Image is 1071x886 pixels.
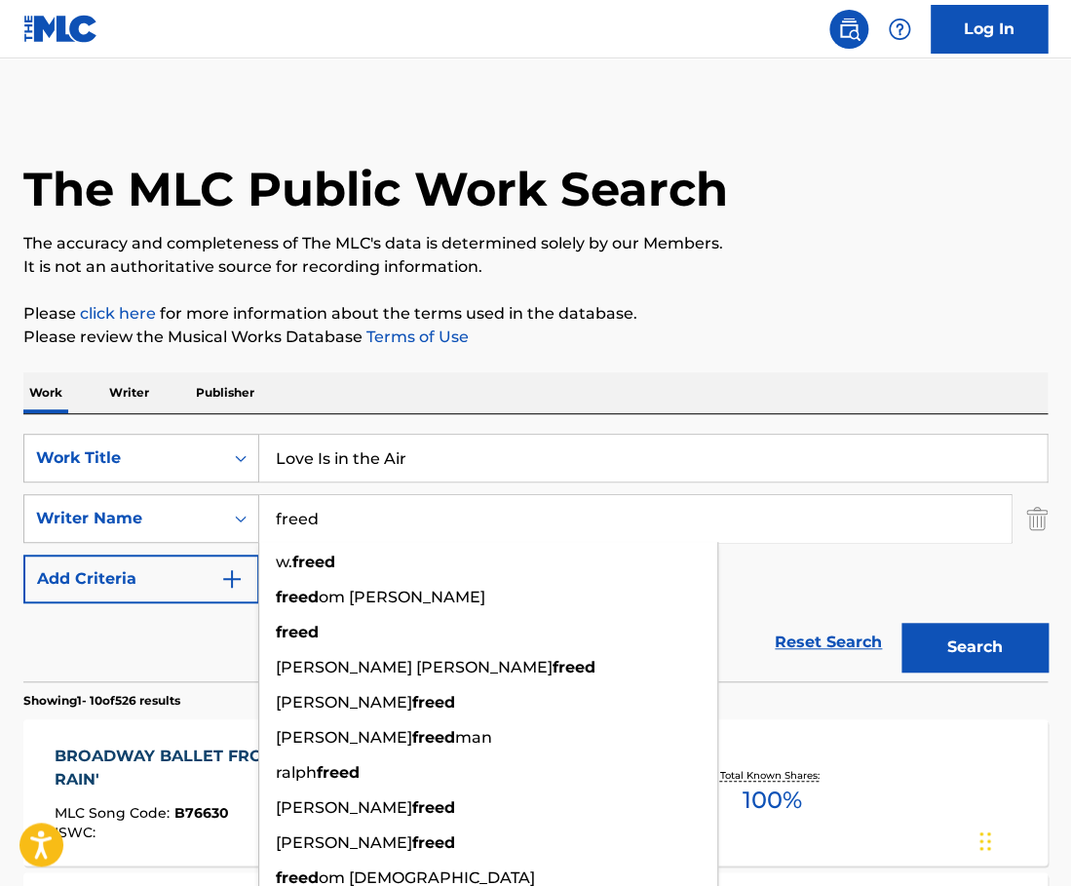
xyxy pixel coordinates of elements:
[23,719,1048,866] a: BROADWAY BALLET FROM 'SINGING IN THE RAIN'MLC Song Code:B76630ISWC:Writers (2)[PERSON_NAME], N.H....
[23,326,1048,349] p: Please review the Musical Works Database
[276,693,412,712] span: [PERSON_NAME]
[829,10,868,49] a: Public Search
[23,372,68,413] p: Work
[931,5,1048,54] a: Log In
[719,768,823,783] p: Total Known Shares:
[319,588,485,606] span: om [PERSON_NAME]
[276,728,412,747] span: [PERSON_NAME]
[55,824,100,841] span: ISWC :
[888,18,911,41] img: help
[23,692,180,710] p: Showing 1 - 10 of 526 results
[276,833,412,852] span: [PERSON_NAME]
[412,693,455,712] strong: freed
[23,302,1048,326] p: Please for more information about the terms used in the database.
[765,621,892,664] a: Reset Search
[412,833,455,852] strong: freed
[23,232,1048,255] p: The accuracy and completeness of The MLC's data is determined solely by our Members.
[55,745,427,791] div: BROADWAY BALLET FROM 'SINGING IN THE RAIN'
[190,372,260,413] p: Publisher
[455,728,492,747] span: man
[80,304,156,323] a: click here
[276,623,319,641] strong: freed
[23,255,1048,279] p: It is not an authoritative source for recording information.
[412,728,455,747] strong: freed
[174,804,229,822] span: B76630
[1026,494,1048,543] img: Delete Criterion
[276,658,553,676] span: [PERSON_NAME] [PERSON_NAME]
[742,783,801,818] span: 100 %
[363,327,469,346] a: Terms of Use
[553,658,595,676] strong: freed
[901,623,1048,672] button: Search
[23,160,728,218] h1: The MLC Public Work Search
[55,804,174,822] span: MLC Song Code :
[23,555,259,603] button: Add Criteria
[36,507,211,530] div: Writer Name
[974,792,1071,886] iframe: Chat Widget
[103,372,155,413] p: Writer
[36,446,211,470] div: Work Title
[412,798,455,817] strong: freed
[317,763,360,782] strong: freed
[979,812,991,870] div: Drag
[880,10,919,49] div: Help
[276,763,317,782] span: ralph
[276,798,412,817] span: [PERSON_NAME]
[220,567,244,591] img: 9d2ae6d4665cec9f34b9.svg
[276,588,319,606] strong: freed
[292,553,335,571] strong: freed
[276,553,292,571] span: w.
[837,18,861,41] img: search
[23,434,1048,681] form: Search Form
[23,15,98,43] img: MLC Logo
